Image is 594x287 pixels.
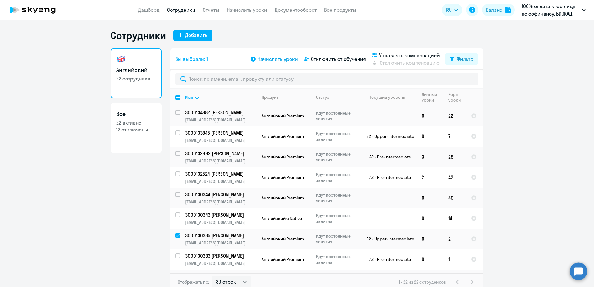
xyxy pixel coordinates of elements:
[324,7,356,13] a: Все продукты
[316,151,359,162] p: Идут постоянные занятия
[185,253,255,259] p: 3000130333 [PERSON_NAME]
[178,279,209,285] span: Отображать по:
[116,54,126,64] img: english
[316,131,359,142] p: Идут постоянные занятия
[185,191,255,198] p: 3000130344 [PERSON_NAME]
[522,2,579,17] p: 100% оплата к юр лицу по софинансу, БИОКАД, АО
[316,94,359,100] div: Статус
[359,249,417,270] td: A2 - Pre-Intermediate
[399,279,446,285] span: 1 - 22 из 22 сотрудников
[316,110,359,121] p: Идут постоянные занятия
[111,103,162,153] a: Все22 активно12 отключены
[185,150,256,157] a: 3000132662 [PERSON_NAME]
[448,92,466,103] div: Корп. уроки
[185,171,256,177] a: 3000132524 [PERSON_NAME]
[203,7,219,13] a: Отчеты
[482,4,515,16] a: Балансbalance
[185,94,256,100] div: Имя
[443,126,466,147] td: 7
[417,147,443,167] td: 3
[262,154,304,160] span: Английский Premium
[185,273,255,280] p: 3000129819 [PERSON_NAME]
[443,147,466,167] td: 28
[185,109,255,116] p: 3000134882 [PERSON_NAME]
[443,229,466,249] td: 2
[185,232,255,239] p: 3000130335 [PERSON_NAME]
[262,175,304,180] span: Английский Premium
[359,229,417,249] td: B2 - Upper-Intermediate
[316,233,359,244] p: Идут постоянные занятия
[359,126,417,147] td: B2 - Upper-Intermediate
[185,240,256,246] p: [EMAIL_ADDRESS][DOMAIN_NAME]
[185,261,256,266] p: [EMAIL_ADDRESS][DOMAIN_NAME]
[258,55,298,63] span: Начислить уроки
[443,106,466,126] td: 22
[443,208,466,229] td: 14
[379,52,440,59] span: Управлять компенсацией
[443,249,466,270] td: 1
[422,92,443,103] div: Личные уроки
[446,6,452,14] span: RU
[185,109,256,116] a: 3000134882 [PERSON_NAME]
[185,212,255,218] p: 3000130343 [PERSON_NAME]
[185,130,256,136] a: 3000133845 [PERSON_NAME]
[443,188,466,208] td: 49
[185,220,256,225] p: [EMAIL_ADDRESS][DOMAIN_NAME]
[138,7,160,13] a: Дашборд
[417,229,443,249] td: 0
[185,130,255,136] p: 3000133845 [PERSON_NAME]
[185,199,256,205] p: [EMAIL_ADDRESS][DOMAIN_NAME]
[316,213,359,224] p: Идут постоянные занятия
[262,134,304,139] span: Английский Premium
[316,94,329,100] div: Статус
[417,106,443,126] td: 0
[417,188,443,208] td: 0
[185,138,256,143] p: [EMAIL_ADDRESS][DOMAIN_NAME]
[116,66,156,74] h3: Английский
[457,55,473,62] div: Фильтр
[262,257,304,262] span: Английский Premium
[173,30,212,41] button: Добавить
[185,150,255,157] p: 3000132662 [PERSON_NAME]
[443,167,466,188] td: 42
[422,92,439,103] div: Личные уроки
[445,53,478,65] button: Фильтр
[185,212,256,218] a: 3000130343 [PERSON_NAME]
[111,48,162,98] a: Английский22 сотрудника
[185,94,193,100] div: Имя
[519,2,589,17] button: 100% оплата к юр лицу по софинансу, БИОКАД, АО
[262,195,304,201] span: Английский Premium
[227,7,267,13] a: Начислить уроки
[316,192,359,203] p: Идут постоянные занятия
[262,113,304,119] span: Английский Premium
[262,236,304,242] span: Английский Premium
[364,94,416,100] div: Текущий уровень
[185,158,256,164] p: [EMAIL_ADDRESS][DOMAIN_NAME]
[116,110,156,118] h3: Все
[442,4,462,16] button: RU
[262,216,302,221] span: Английский с Native
[275,7,317,13] a: Документооборот
[185,31,207,39] div: Добавить
[116,75,156,82] p: 22 сотрудника
[116,119,156,126] p: 22 активно
[262,94,311,100] div: Продукт
[116,126,156,133] p: 12 отключены
[111,29,166,42] h1: Сотрудники
[185,191,256,198] a: 3000130344 [PERSON_NAME]
[185,179,256,184] p: [EMAIL_ADDRESS][DOMAIN_NAME]
[175,73,478,85] input: Поиск по имени, email, продукту или статусу
[505,7,511,13] img: balance
[359,147,417,167] td: A2 - Pre-Intermediate
[316,254,359,265] p: Идут постоянные занятия
[370,94,405,100] div: Текущий уровень
[448,92,462,103] div: Корп. уроки
[316,172,359,183] p: Идут постоянные занятия
[417,249,443,270] td: 0
[185,253,256,259] a: 3000130333 [PERSON_NAME]
[417,126,443,147] td: 0
[185,171,255,177] p: 3000132524 [PERSON_NAME]
[359,167,417,188] td: A2 - Pre-Intermediate
[486,6,502,14] div: Баланс
[185,117,256,123] p: [EMAIL_ADDRESS][DOMAIN_NAME]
